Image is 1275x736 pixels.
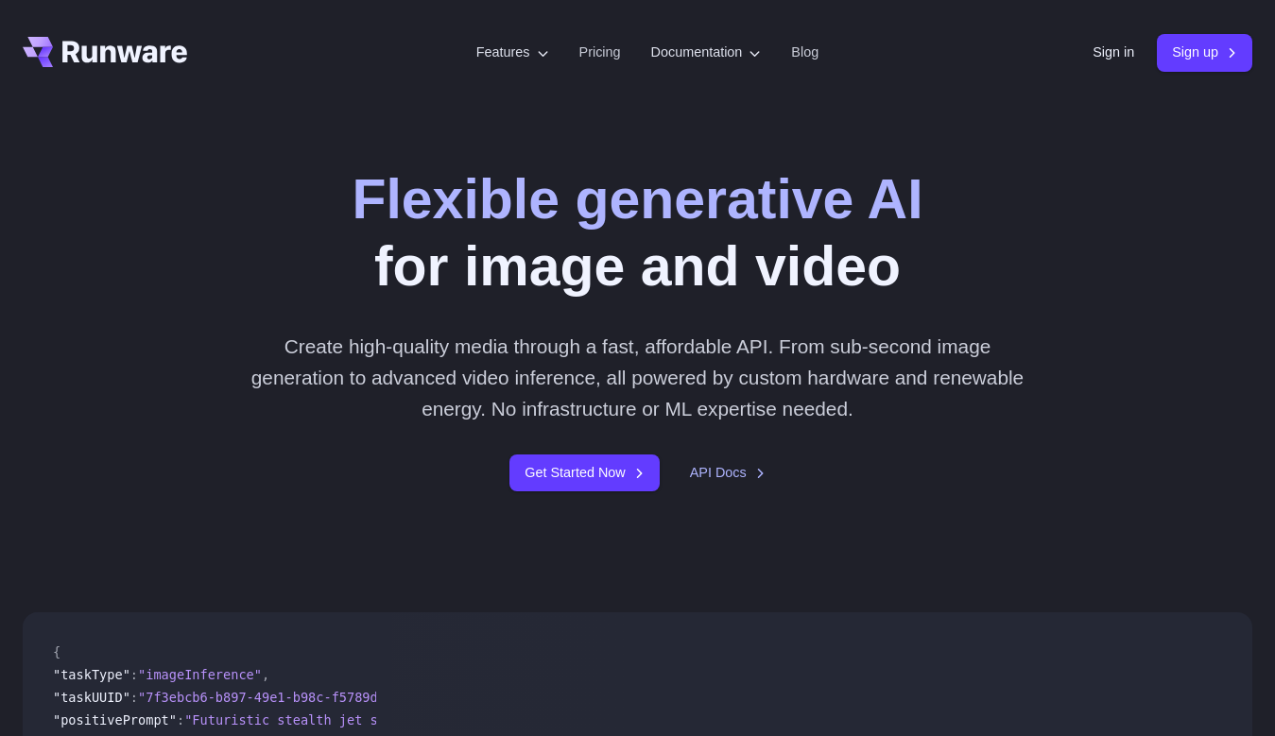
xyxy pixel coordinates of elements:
label: Documentation [651,42,762,63]
h1: for image and video [352,166,922,300]
a: Pricing [579,42,621,63]
span: : [177,712,184,727]
span: : [130,667,138,682]
span: "taskType" [53,667,130,682]
span: , [262,667,269,682]
strong: Flexible generative AI [352,168,922,230]
a: Go to / [23,37,187,67]
span: "positivePrompt" [53,712,177,727]
span: "7f3ebcb6-b897-49e1-b98c-f5789d2d40d7" [138,690,432,705]
label: Features [476,42,549,63]
a: Sign in [1093,42,1134,63]
a: API Docs [690,462,766,484]
span: : [130,690,138,705]
span: "taskUUID" [53,690,130,705]
a: Get Started Now [509,454,659,491]
a: Blog [791,42,818,63]
span: { [53,644,60,659]
a: Sign up [1157,34,1252,71]
span: "Futuristic stealth jet streaking through a neon-lit cityscape with glowing purple exhaust" [184,712,888,727]
p: Create high-quality media through a fast, affordable API. From sub-second image generation to adv... [244,331,1031,425]
span: "imageInference" [138,667,262,682]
